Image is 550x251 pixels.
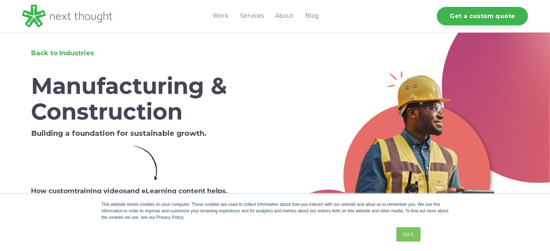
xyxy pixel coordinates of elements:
h6: How custom and eLearning content helps. [31,187,260,195]
h1: Manufacturing & Construction [31,73,260,125]
span: training videos [74,187,127,195]
div: This website stores cookies on your computer. These cookies are used to collect information about... [102,201,449,221]
a: Back to Industries [31,49,94,57]
h5: Building a foundation for sustainable growth. [31,129,260,138]
img: LG - NextThought Logo [22,5,112,27]
a: Got it. [396,227,420,242]
a: Get a custom quote [437,7,528,25]
img: Simple Arrow [133,146,158,180]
